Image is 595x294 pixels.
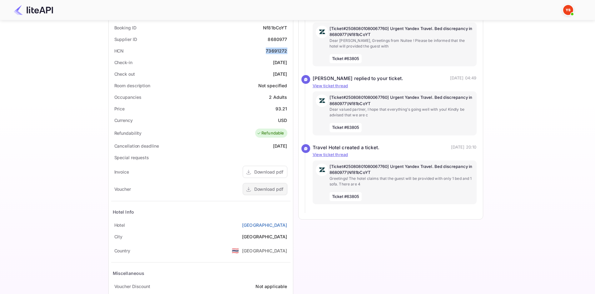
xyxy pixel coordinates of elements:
[450,75,477,82] p: [DATE] 04:49
[242,247,287,254] div: [GEOGRAPHIC_DATA]
[313,144,380,151] div: Travel Hotel created a ticket.
[114,105,125,112] div: Price
[330,176,474,187] p: Greetings! The hotel claims that the guest will be provided with only 1 bed and 1 sofa. There are 4
[242,233,287,240] div: [GEOGRAPHIC_DATA]
[316,26,328,38] img: AwvSTEc2VUhQAAAAAElFTkSuQmCC
[114,247,130,254] div: Country
[242,222,287,228] a: [GEOGRAPHIC_DATA]
[263,24,287,31] div: Nf81bCoYT
[266,48,287,54] div: 73691272
[114,117,133,124] div: Currency
[114,94,141,100] div: Occupancies
[330,107,474,118] p: Dear valued partner, I hope that everything's going well with you! Kindly be advised that we are c
[114,48,124,54] div: HCN
[254,169,283,175] div: Download pdf
[563,5,573,15] img: Yandex Support
[114,143,159,149] div: Cancellation deadline
[114,36,137,43] div: Supplier ID
[255,283,287,290] div: Not applicable
[275,105,287,112] div: 93.21
[114,233,123,240] div: City
[330,192,362,201] span: Ticket #63805
[254,186,283,192] div: Download pdf
[113,270,145,276] div: Miscellaneous
[114,154,149,161] div: Special requests
[313,83,477,89] p: View ticket thread
[330,164,474,176] p: [Ticket#25080801080067760] Urgent Yandex Travel. Bed discrepancy in 8680977\Nf81bCoYT
[114,169,129,175] div: Invoice
[451,144,477,151] p: [DATE] 20:10
[257,130,284,136] div: Refundable
[14,5,53,15] img: LiteAPI Logo
[114,82,150,89] div: Room description
[114,130,142,136] div: Refundability
[232,245,239,256] span: United States
[114,283,150,290] div: Voucher Discount
[114,222,125,228] div: Hotel
[273,71,287,77] div: [DATE]
[114,24,136,31] div: Booking ID
[114,59,132,66] div: Check-in
[316,94,328,107] img: AwvSTEc2VUhQAAAAAElFTkSuQmCC
[268,36,287,43] div: 8680977
[313,152,477,158] p: View ticket thread
[330,38,474,49] p: Dear [PERSON_NAME], Greetings from Nuitee ! Please be informed that the hotel will provided the g...
[278,117,287,124] div: USD
[273,59,287,66] div: [DATE]
[113,209,134,215] div: Hotel Info
[258,82,287,89] div: Not specified
[114,186,131,192] div: Voucher
[313,75,404,82] div: [PERSON_NAME] replied to your ticket.
[114,71,135,77] div: Check out
[330,54,362,63] span: Ticket #63805
[330,94,474,107] p: [Ticket#25080801080067760] Urgent Yandex Travel. Bed discrepancy in 8680977\Nf81bCoYT
[316,164,328,176] img: AwvSTEc2VUhQAAAAAElFTkSuQmCC
[330,26,474,38] p: [Ticket#25080801080067760] Urgent Yandex Travel. Bed discrepancy in 8680977\Nf81bCoYT
[330,123,362,132] span: Ticket #63805
[269,94,287,100] div: 2 Adults
[273,143,287,149] div: [DATE]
